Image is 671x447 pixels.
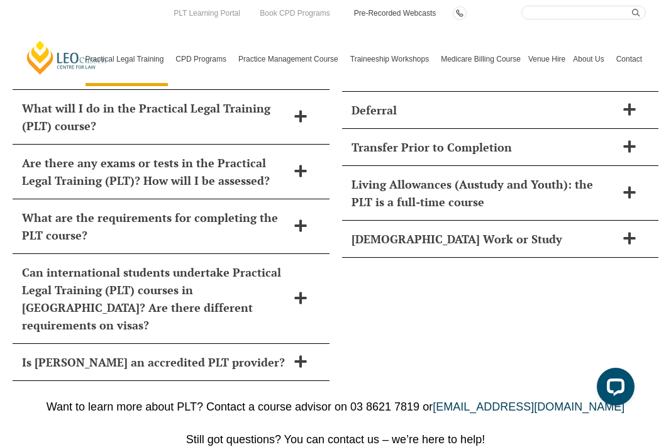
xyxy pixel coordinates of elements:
[524,32,569,86] a: Venue Hire
[353,6,438,20] a: Pre-Recorded Webcasts
[569,32,612,86] a: About Us
[352,138,617,156] span: Transfer Prior to Completion
[257,6,333,20] a: Book CPD Programs
[22,209,287,244] span: What are the requirements for completing the PLT course?
[82,32,172,86] a: Practical Legal Training
[352,101,617,119] span: Deferral
[19,400,652,414] p: Want to learn more about PLT? Contact a course advisor on 03 8621 7819 or
[587,363,640,416] iframe: LiveChat chat widget
[19,433,652,446] p: Still got questions? You can contact us – we’re here to help!
[437,32,524,86] a: Medicare Billing Course
[22,263,287,334] span: Can international students undertake Practical Legal Training (PLT) courses in [GEOGRAPHIC_DATA]?...
[22,353,287,371] span: Is [PERSON_NAME] an accredited PLT provider?
[235,32,347,86] a: Practice Management Course
[613,32,646,86] a: Contact
[433,400,624,413] a: [EMAIL_ADDRESS][DOMAIN_NAME]
[25,40,109,75] a: [PERSON_NAME] Centre for Law
[347,32,437,86] a: Traineeship Workshops
[352,175,617,211] span: Living Allowances (Austudy and Youth): the PLT is a full-time course
[172,32,235,86] a: CPD Programs
[22,154,287,189] span: Are there any exams or tests in the Practical Legal Training (PLT)? How will I be assessed?
[352,230,617,248] span: [DEMOGRAPHIC_DATA] Work or Study
[170,6,243,20] a: PLT Learning Portal
[22,99,287,135] span: What will I do in the Practical Legal Training (PLT) course?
